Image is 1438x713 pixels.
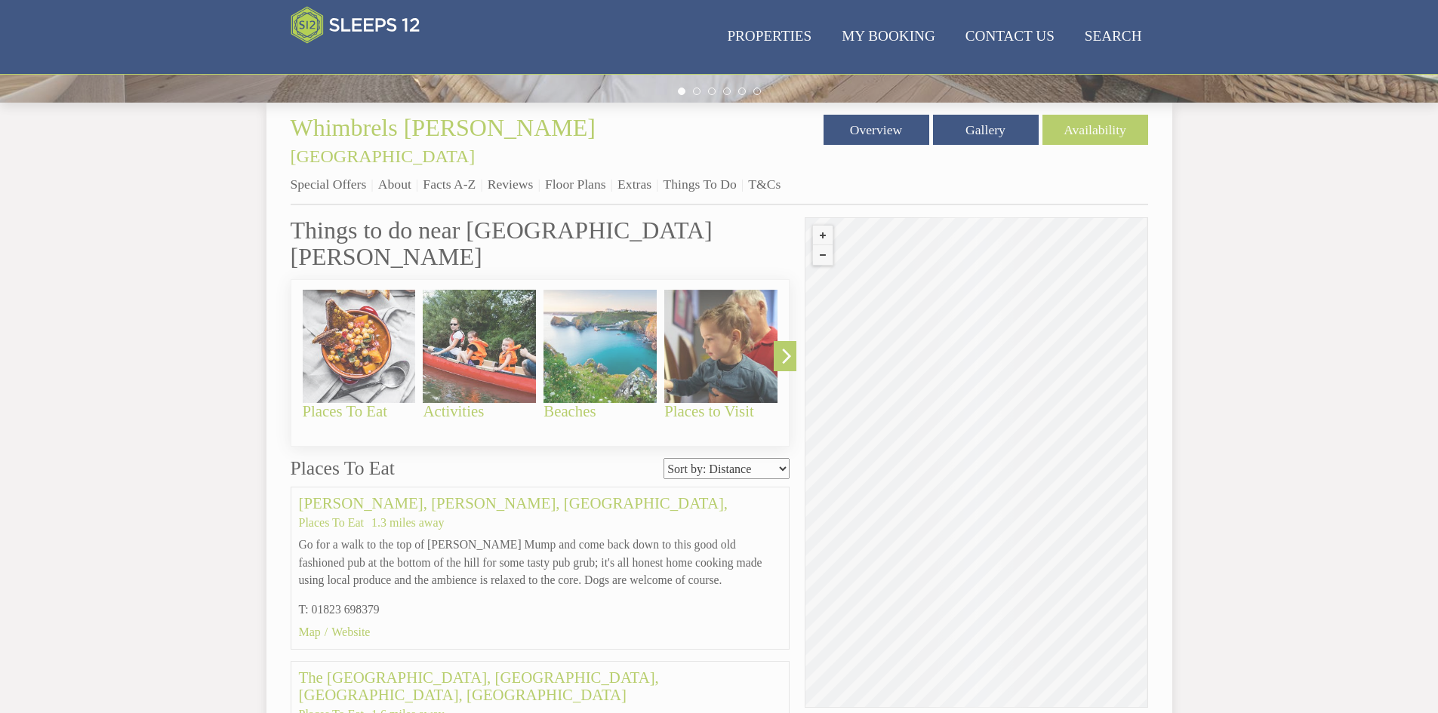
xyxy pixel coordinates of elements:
[543,403,657,420] h4: Beaches
[299,516,365,529] a: Places To Eat
[299,625,321,638] a: Map
[291,177,367,192] a: Special Offers
[785,290,898,403] img: Food, Shops & Markets
[331,625,370,638] a: Website
[824,115,929,145] a: Overview
[291,146,476,166] a: [GEOGRAPHIC_DATA]
[299,494,728,512] a: [PERSON_NAME], [PERSON_NAME], [GEOGRAPHIC_DATA],
[283,53,442,66] iframe: Customer reviews powered by Trustpilot
[291,457,395,479] a: Places To Eat
[836,20,941,54] a: My Booking
[291,114,596,141] span: Whimbrels [PERSON_NAME]
[423,177,476,192] a: Facts A-Z
[488,177,534,192] a: Reviews
[299,601,782,619] p: T: 01823 698379
[303,403,416,420] h4: Places To Eat
[291,114,602,141] a: Whimbrels [PERSON_NAME]
[1042,115,1148,145] a: Availability
[617,177,651,192] a: Extras
[959,20,1061,54] a: Contact Us
[664,290,778,403] img: Places to Visit
[423,290,543,420] a: Activities
[664,290,785,420] a: Places to Visit
[933,115,1039,145] a: Gallery
[371,514,444,532] li: 1.3 miles away
[299,536,782,589] p: Go for a walk to the top of [PERSON_NAME] Mump and come back down to this good old fashioned pub ...
[664,177,737,192] a: Things To Do
[543,290,657,403] img: Beaches
[303,290,423,420] a: Places To Eat
[423,290,536,403] img: Activities
[299,668,659,703] a: The [GEOGRAPHIC_DATA], [GEOGRAPHIC_DATA], [GEOGRAPHIC_DATA], [GEOGRAPHIC_DATA]
[291,217,790,270] h1: Things to do near [GEOGRAPHIC_DATA][PERSON_NAME]
[423,403,536,420] h4: Activities
[805,218,1147,707] canvas: Map
[1079,20,1148,54] a: Search
[813,245,833,265] button: Zoom out
[545,177,606,192] a: Floor Plans
[813,226,833,245] button: Zoom in
[785,403,898,438] h4: Food, Shops & Markets
[664,403,778,420] h4: Places to Visit
[785,290,906,438] a: Food, Shops & Markets
[291,6,420,44] img: Sleeps 12
[378,177,411,192] a: About
[721,20,818,54] a: Properties
[748,177,781,192] a: T&Cs
[543,290,664,420] a: Beaches
[303,290,416,403] img: Places To Eat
